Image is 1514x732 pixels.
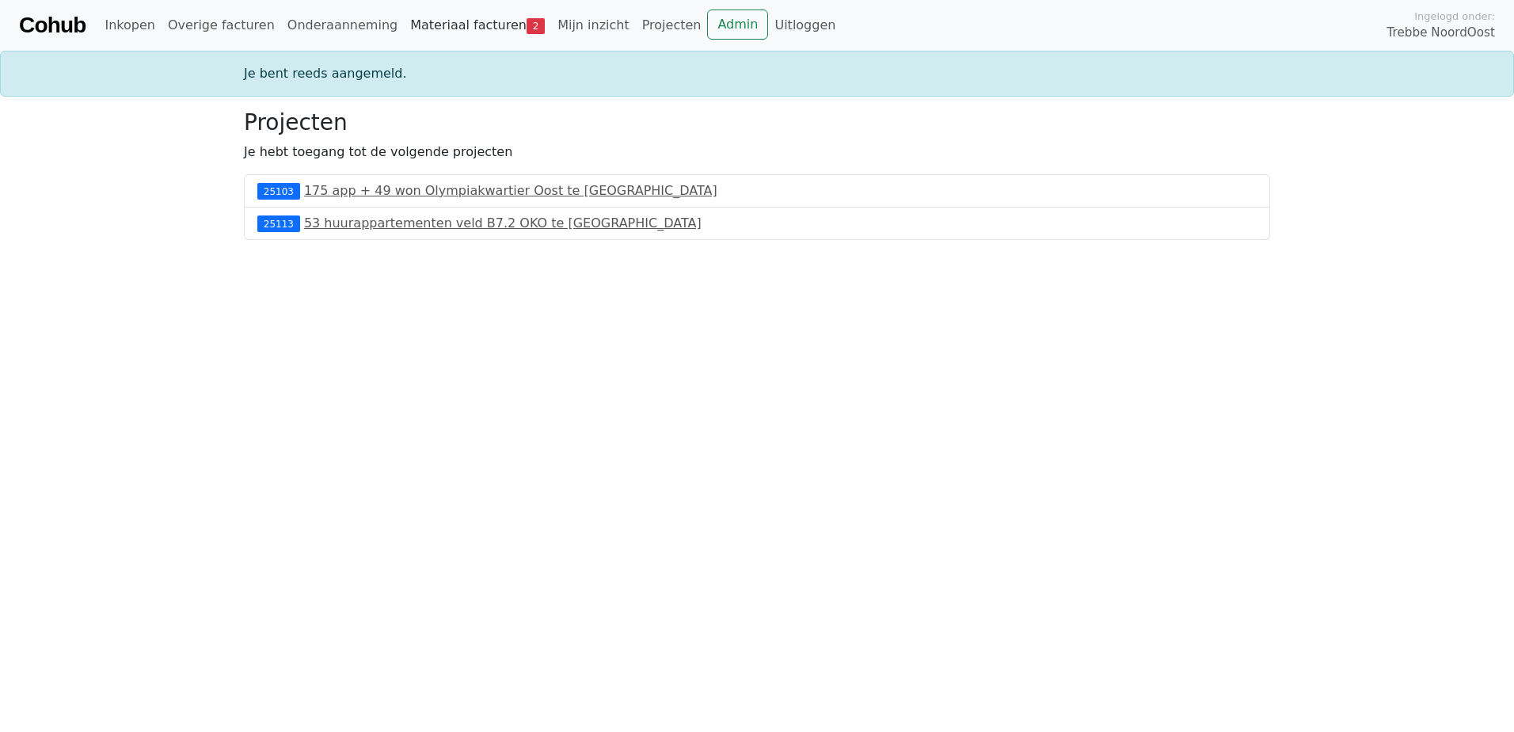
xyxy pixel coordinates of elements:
[551,10,636,41] a: Mijn inzicht
[162,10,281,41] a: Overige facturen
[19,6,86,44] a: Cohub
[404,10,551,41] a: Materiaal facturen2
[1414,9,1495,24] span: Ingelogd onder:
[244,143,1270,162] p: Je hebt toegang tot de volgende projecten
[257,183,300,199] div: 25103
[636,10,708,41] a: Projecten
[244,109,1270,136] h3: Projecten
[281,10,404,41] a: Onderaanneming
[1387,24,1495,42] span: Trebbe NoordOost
[304,215,702,231] a: 53 huurappartementen veld B7.2 OKO te [GEOGRAPHIC_DATA]
[98,10,161,41] a: Inkopen
[304,183,717,198] a: 175 app + 49 won Olympiakwartier Oost te [GEOGRAPHIC_DATA]
[527,18,545,34] span: 2
[707,10,768,40] a: Admin
[257,215,300,231] div: 25113
[768,10,842,41] a: Uitloggen
[234,64,1280,83] div: Je bent reeds aangemeld.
